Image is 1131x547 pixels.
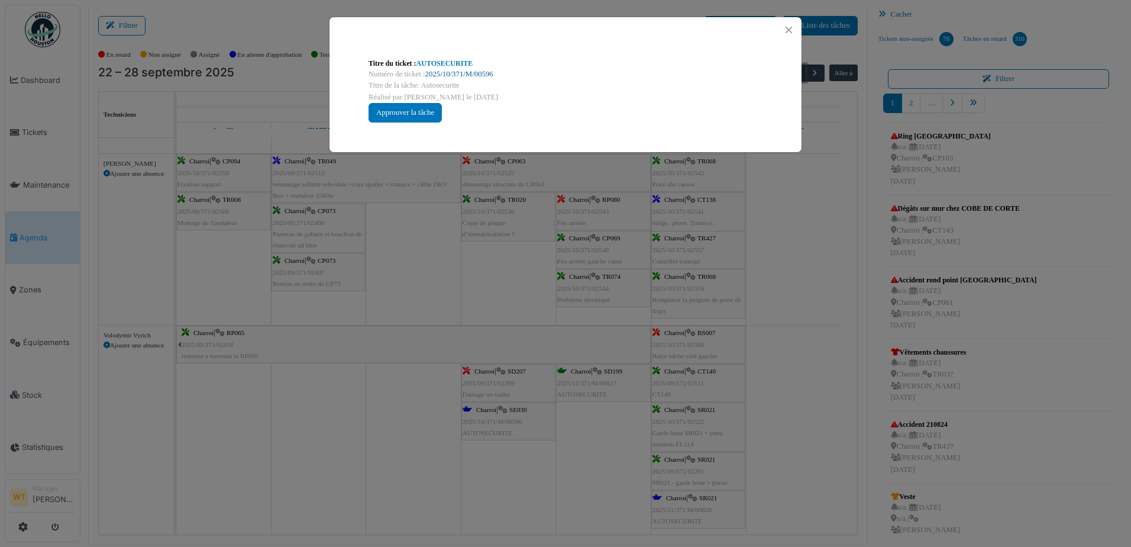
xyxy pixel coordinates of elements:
[416,59,473,67] a: AUTOSECURITE
[369,80,762,91] div: Titre de la tâche: Autosecurite
[781,22,797,38] button: Close
[425,70,493,78] a: 2025/10/371/M/00596
[369,69,762,80] div: Numéro de ticket :
[369,92,762,103] div: Réalisé par [PERSON_NAME] le [DATE]
[369,103,442,123] div: Approuver la tâche
[369,58,762,69] div: Titre du ticket :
